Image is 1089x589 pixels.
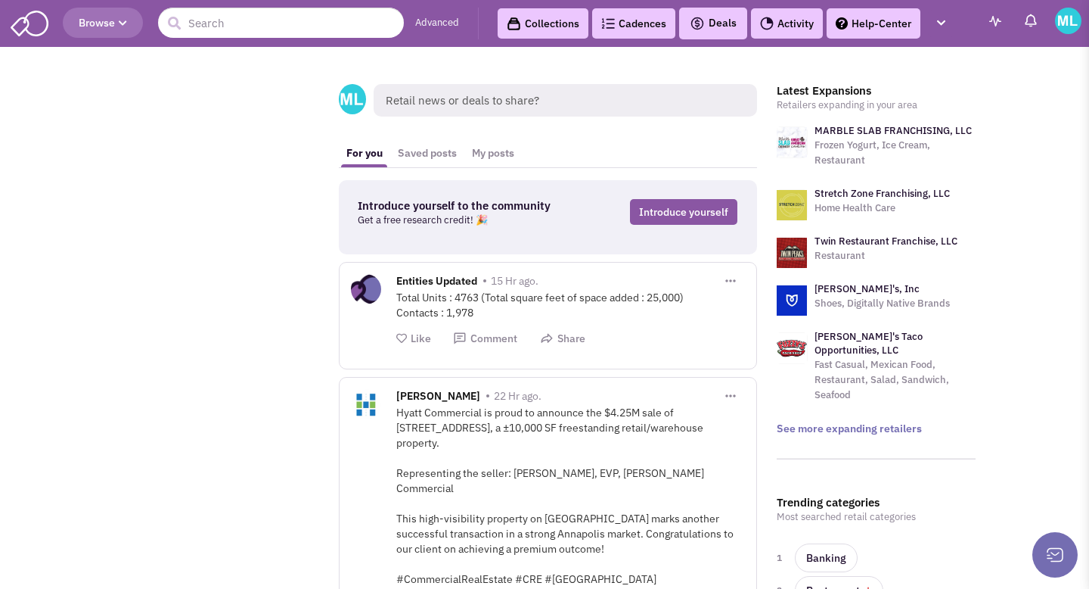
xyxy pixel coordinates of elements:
p: Retailers expanding in your area [777,98,976,113]
button: Deals [685,14,741,33]
img: icon-collection-lavender-black.svg [507,17,521,31]
button: Share [540,332,585,346]
a: Introduce yourself [630,199,737,225]
div: Total Units : 4763 (Total square feet of space added : 25,000) Contacts : 1,978 [396,290,745,320]
img: Activity.png [760,17,774,30]
a: My posts [464,139,522,167]
a: See more expanding retailers [777,422,922,435]
a: For you [339,139,390,167]
button: Like [396,332,431,346]
a: Help-Center [827,8,920,39]
span: Retail news or deals to share? [374,84,757,117]
h3: Latest Expansions [777,84,976,98]
img: logo [777,285,807,316]
img: SmartAdmin [11,8,48,36]
a: Twin Restaurant Franchise, LLC [814,235,957,248]
h3: Trending categories [777,496,976,510]
span: Entities Updated [396,274,477,291]
img: logo [777,238,807,268]
a: Banking [795,544,858,572]
img: logo [777,333,807,363]
span: 15 Hr ago. [491,274,538,288]
p: Get a free research credit! 🎉 [358,213,572,228]
span: Deals [690,16,737,30]
img: Cadences_logo.png [601,18,615,29]
button: Comment [453,332,517,346]
img: logo [777,127,807,157]
img: Michael Lamar [1055,8,1081,34]
button: Browse [63,8,143,38]
input: Search [158,8,404,38]
span: [PERSON_NAME] [396,389,480,407]
p: Fast Casual, Mexican Food, Restaurant, Salad, Sandwich, Seafood [814,357,976,403]
span: 22 Hr ago. [494,389,541,403]
a: Stretch Zone Franchising, LLC [814,187,950,200]
a: Cadences [592,8,675,39]
a: [PERSON_NAME]'s Taco Opportunities, LLC [814,330,923,357]
p: Shoes, Digitally Native Brands [814,296,950,311]
a: MARBLE SLAB FRANCHISING, LLC [814,124,972,137]
p: Restaurant [814,248,957,263]
p: Most searched retail categories [777,510,976,525]
img: logo [777,190,807,220]
a: Activity [751,8,823,39]
a: Collections [498,8,588,39]
p: Home Health Care [814,201,950,216]
p: Frozen Yogurt, Ice Cream, Restaurant [814,138,976,168]
a: Advanced [415,16,459,30]
img: help.png [836,17,848,30]
h3: Introduce yourself to the community [358,199,572,213]
a: Saved posts [390,139,464,167]
span: Like [411,332,431,345]
a: [PERSON_NAME]'s, Inc [814,282,920,295]
span: 1 [777,550,786,566]
span: Browse [79,16,127,30]
img: icon-deals.svg [690,14,705,33]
